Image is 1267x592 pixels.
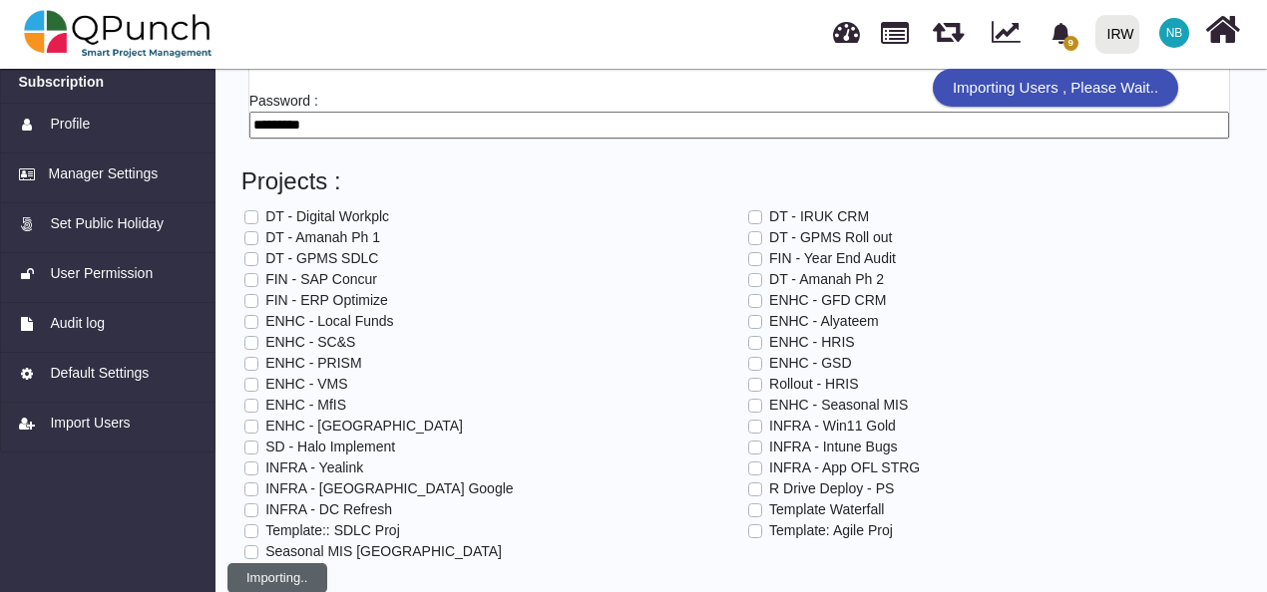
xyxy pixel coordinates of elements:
[50,263,153,284] span: User Permission
[769,395,908,416] div: ENHC - Seasonal MIS
[265,437,395,457] div: SD - Halo Implement
[265,227,380,248] div: DT - Amanah Ph 1
[769,499,884,520] div: Template Waterfall
[49,163,159,184] span: Manager Settings
[265,478,513,499] div: INFRA - [GEOGRAPHIC_DATA] Google
[769,248,896,269] div: FIN - Year End Audit
[769,437,897,457] div: INFRA - Intune Bugs
[265,206,389,227] div: DT - Digital Workplc
[769,206,869,227] div: DT - IRUK CRM
[1107,17,1134,52] div: IRW
[265,353,361,374] div: ENHC - PRISM
[933,10,964,43] span: Releases
[50,413,130,434] span: Import Users
[50,363,149,384] span: Default Settings
[769,332,855,353] div: ENHC - HRIS
[881,13,909,44] span: Projects
[769,290,886,311] div: ENHC - GFD CRM
[265,269,377,290] div: FIN - SAP Concur
[265,290,388,311] div: FIN - ERP Optimize
[833,12,860,42] span: Dashboard
[265,416,463,437] div: ENHC - [GEOGRAPHIC_DATA]
[19,74,105,91] h6: Subscription
[769,311,879,332] div: ENHC - Alyateem
[50,114,90,135] span: Profile
[241,167,1237,199] h3: Projects :
[265,374,347,395] div: ENHC - VMS
[265,395,346,416] div: ENHC - MfIS
[1039,1,1087,64] a: bell fill9
[1147,1,1201,65] a: NB
[265,248,378,269] div: DT - GPMS SDLC
[1205,11,1240,49] i: Home
[1166,27,1183,39] span: NB
[982,1,1039,67] div: Dynamic Report
[265,520,400,541] div: Template:: SDLC Proj
[933,69,1178,107] div: Importing Users , Please Wait..
[769,227,892,248] div: DT - GPMS Roll out
[1086,1,1147,67] a: IRW
[769,520,893,541] div: Template: Agile Proj
[50,313,104,334] span: Audit log
[265,541,502,562] div: Seasonal MIS [GEOGRAPHIC_DATA]
[1051,23,1071,44] svg: bell fill
[769,478,894,499] div: R Drive Deploy - PS
[769,269,884,290] div: DT - Amanah Ph 2
[769,374,858,395] div: Rollout - HRIS
[769,457,920,478] div: INFRA - App OFL STRG
[1044,15,1078,51] div: Notification
[24,4,212,64] img: qpunch-sp.fa6292f.png
[1063,36,1078,51] span: 9
[265,332,355,353] div: ENHC - SC&S
[265,499,392,520] div: INFRA - DC Refresh
[50,213,164,234] span: Set Public Holiday
[769,416,896,437] div: INFRA - Win11 Gold
[265,311,393,332] div: ENHC - Local Funds
[769,353,851,374] div: ENHC - GSD
[1159,18,1189,48] span: Nabiha Batool
[265,457,363,478] div: INFRA - Yealink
